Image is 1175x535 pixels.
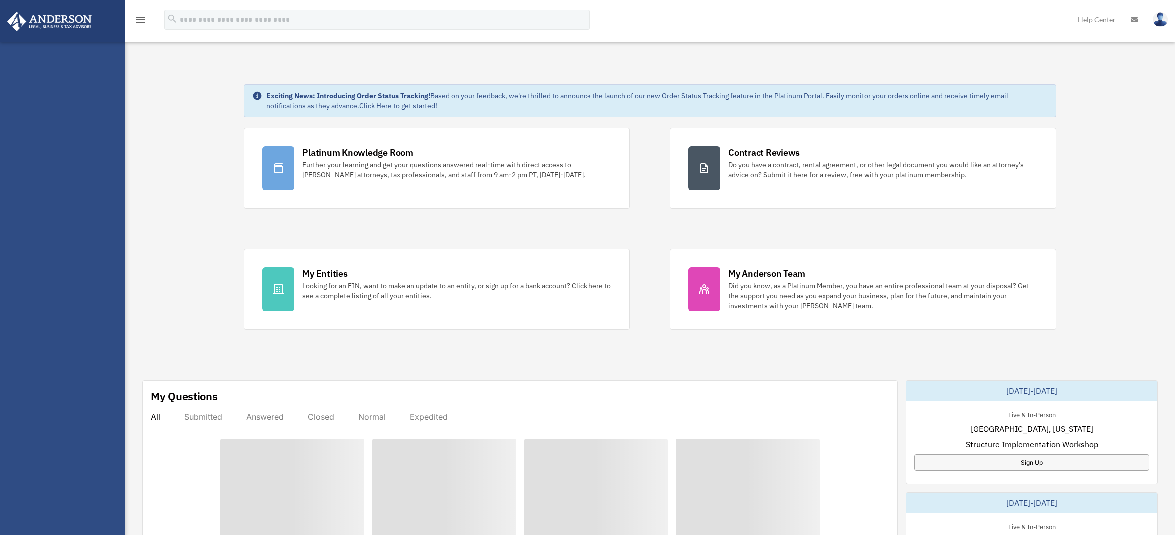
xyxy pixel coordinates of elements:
[966,438,1098,450] span: Structure Implementation Workshop
[184,412,222,422] div: Submitted
[266,91,430,100] strong: Exciting News: Introducing Order Status Tracking!
[1000,521,1064,531] div: Live & In-Person
[244,128,630,209] a: Platinum Knowledge Room Further your learning and get your questions answered real-time with dire...
[302,267,347,280] div: My Entities
[1000,409,1064,419] div: Live & In-Person
[151,412,160,422] div: All
[410,412,448,422] div: Expedited
[670,249,1056,330] a: My Anderson Team Did you know, as a Platinum Member, you have an entire professional team at your...
[135,14,147,26] i: menu
[728,267,805,280] div: My Anderson Team
[4,12,95,31] img: Anderson Advisors Platinum Portal
[308,412,334,422] div: Closed
[914,454,1149,471] a: Sign Up
[906,493,1157,513] div: [DATE]-[DATE]
[246,412,284,422] div: Answered
[135,17,147,26] a: menu
[1153,12,1168,27] img: User Pic
[728,146,800,159] div: Contract Reviews
[302,281,611,301] div: Looking for an EIN, want to make an update to an entity, or sign up for a bank account? Click her...
[302,146,413,159] div: Platinum Knowledge Room
[244,249,630,330] a: My Entities Looking for an EIN, want to make an update to an entity, or sign up for a bank accoun...
[358,412,386,422] div: Normal
[670,128,1056,209] a: Contract Reviews Do you have a contract, rental agreement, or other legal document you would like...
[151,389,218,404] div: My Questions
[971,423,1093,435] span: [GEOGRAPHIC_DATA], [US_STATE]
[302,160,611,180] div: Further your learning and get your questions answered real-time with direct access to [PERSON_NAM...
[167,13,178,24] i: search
[728,281,1038,311] div: Did you know, as a Platinum Member, you have an entire professional team at your disposal? Get th...
[906,381,1157,401] div: [DATE]-[DATE]
[359,101,437,110] a: Click Here to get started!
[266,91,1048,111] div: Based on your feedback, we're thrilled to announce the launch of our new Order Status Tracking fe...
[728,160,1038,180] div: Do you have a contract, rental agreement, or other legal document you would like an attorney's ad...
